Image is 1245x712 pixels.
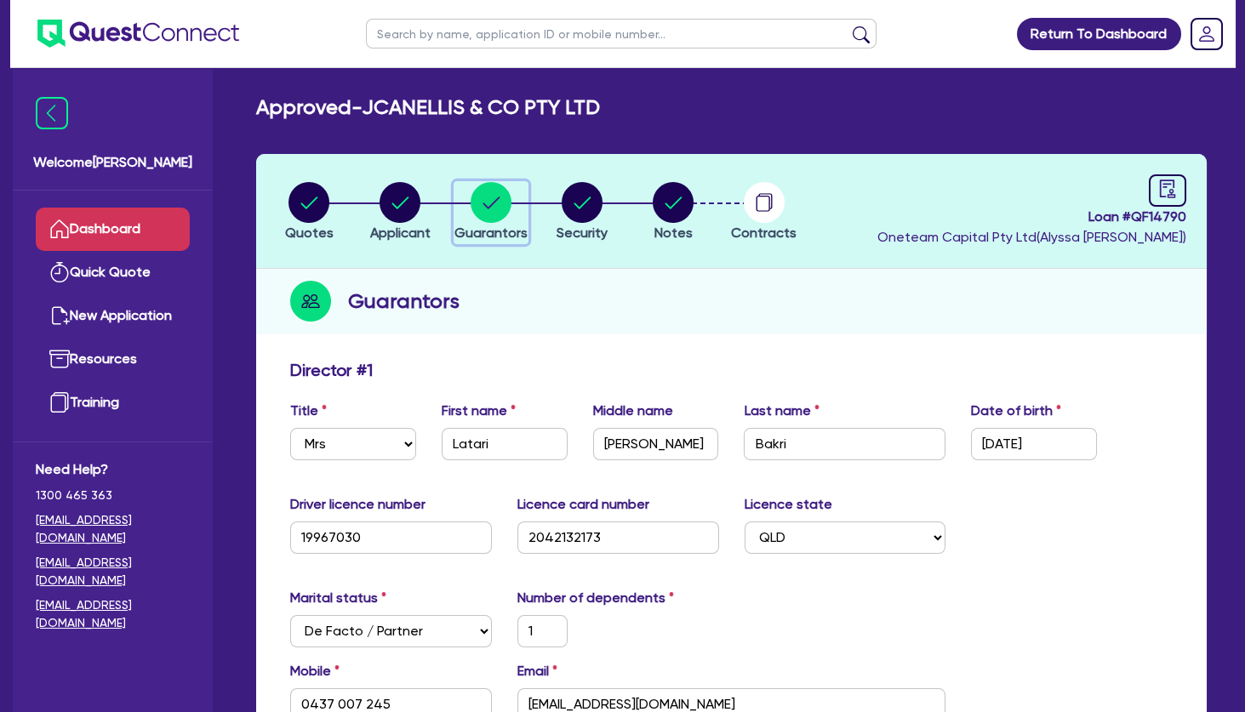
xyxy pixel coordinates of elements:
span: Guarantors [454,225,528,241]
a: New Application [36,294,190,338]
h2: Guarantors [348,286,460,316]
img: icon-menu-close [36,97,68,129]
a: [EMAIL_ADDRESS][DOMAIN_NAME] [36,511,190,547]
label: Driver licence number [290,494,425,515]
button: Applicant [369,181,431,244]
a: audit [1149,174,1186,207]
button: Security [556,181,608,244]
label: Email [517,661,557,681]
span: Applicant [370,225,431,241]
span: Contracts [731,225,797,241]
img: training [49,392,70,413]
h3: Director # 1 [290,360,373,380]
label: Licence state [745,494,832,515]
a: Quick Quote [36,251,190,294]
span: Security [557,225,608,241]
img: step-icon [290,281,331,322]
button: Contracts [730,181,797,244]
span: Quotes [285,225,334,241]
a: [EMAIL_ADDRESS][DOMAIN_NAME] [36,554,190,590]
label: First name [442,401,516,421]
label: Title [290,401,327,421]
h2: Approved - JCANELLIS & CO PTY LTD [256,95,600,120]
label: Middle name [593,401,673,421]
a: Return To Dashboard [1017,18,1181,50]
input: Search by name, application ID or mobile number... [366,19,877,48]
img: new-application [49,305,70,326]
span: Need Help? [36,459,190,480]
span: 1300 465 363 [36,487,190,504]
span: Loan # QF14790 [877,207,1186,227]
a: Resources [36,338,190,381]
span: audit [1158,179,1177,198]
label: Licence card number [517,494,649,515]
span: Notes [654,225,693,241]
a: [EMAIL_ADDRESS][DOMAIN_NAME] [36,596,190,632]
a: Training [36,381,190,424]
label: Number of dependents [517,588,674,608]
img: quick-quote [49,262,70,282]
button: Notes [652,181,694,244]
span: Oneteam Capital Pty Ltd ( Alyssa [PERSON_NAME] ) [877,229,1186,245]
label: Marital status [290,588,386,608]
img: quest-connect-logo-blue [37,20,239,48]
label: Mobile [290,661,340,681]
a: Dropdown toggle [1185,12,1229,56]
input: DD / MM / YYYY [971,428,1097,460]
label: Last name [744,401,819,421]
button: Quotes [284,181,334,244]
a: Dashboard [36,208,190,251]
img: resources [49,349,70,369]
span: Welcome [PERSON_NAME] [33,152,192,173]
label: Date of birth [971,401,1061,421]
button: Guarantors [454,181,528,244]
